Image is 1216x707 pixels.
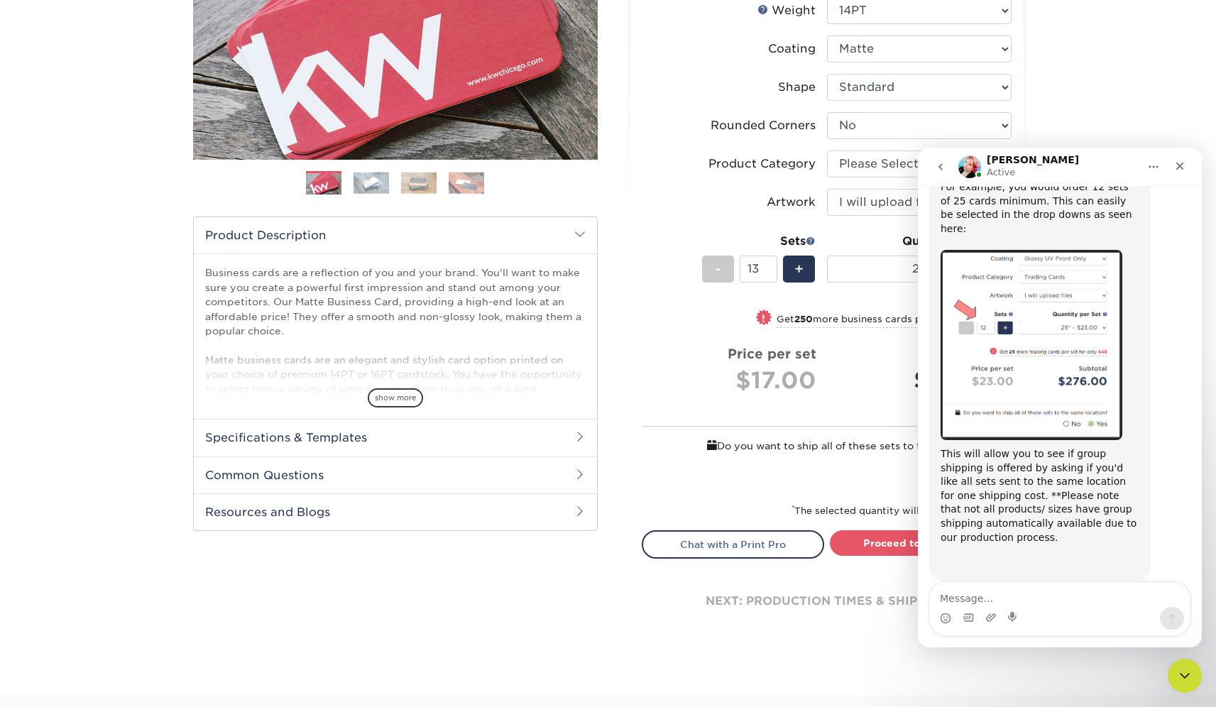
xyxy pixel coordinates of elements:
span: show more [368,388,423,407]
button: Send a message… [242,459,266,482]
button: Gif picker [45,464,56,476]
span: + [794,258,804,280]
img: Business Cards 01 [306,166,341,202]
strong: 250 [794,314,813,324]
p: Business cards are a reflection of you and your brand. You'll want to make sure you create a powe... [205,265,586,468]
div: Quantity per Set [827,233,1012,250]
div: ​ [23,397,221,424]
textarea: Message… [12,435,272,459]
span: - [715,258,721,280]
strong: Price per set [728,346,816,361]
iframe: Intercom live chat [918,148,1202,647]
div: Product Category [708,155,816,172]
button: Start recording [90,464,102,476]
button: Upload attachment [67,464,79,476]
iframe: Intercom live chat [1168,659,1202,693]
h2: Resources and Blogs [194,493,597,530]
label: No [916,459,956,479]
h2: Product Description [194,217,597,253]
img: Business Cards 02 [354,172,389,194]
div: Artwork [767,194,816,211]
h2: Specifications & Templates [194,419,597,456]
div: Weight [757,2,816,19]
div: Do you want to ship all of these sets to the same location? [642,438,1012,454]
button: Emoji picker [22,465,33,476]
div: Sets [702,233,816,250]
h2: Common Questions [194,456,597,493]
div: Coating [768,40,816,57]
a: Proceed to Shipping [830,530,1012,556]
div: next: production times & shipping [642,559,1012,644]
a: Chat with a Print Pro [642,530,824,559]
div: $221.00 [838,363,1012,398]
div: $17.00 [653,363,816,398]
span: ! [762,311,765,326]
div: This will allow you to see if group shipping is offered by asking if you'd like all sets sent to ... [23,300,221,397]
img: Business Cards 04 [449,172,484,194]
img: Business Cards 03 [401,172,437,194]
small: Get more business cards per set for [777,314,1012,328]
div: For example, you would order 12 sets of 25 cards minimum. This can easily be selected in the drop... [23,33,221,102]
div: Rounded Corners [711,117,816,134]
small: The selected quantity will be [792,505,1012,516]
div: Shape [778,79,816,96]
